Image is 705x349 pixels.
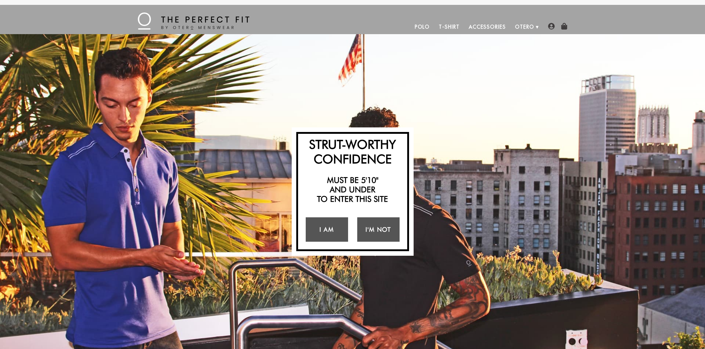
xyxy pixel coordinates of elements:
[410,20,435,34] a: Polo
[511,20,539,34] a: Otero
[138,12,249,30] img: The Perfect Fit - by Otero Menswear - Logo
[464,20,511,34] a: Accessories
[434,20,464,34] a: T-Shirt
[357,217,400,242] a: I'm Not
[561,23,568,30] img: shopping-bag-icon.png
[301,175,404,204] h2: Must be 5'10" and under to enter this site
[548,23,555,30] img: user-account-icon.png
[306,217,348,242] a: I Am
[301,137,404,166] h2: Strut-Worthy Confidence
